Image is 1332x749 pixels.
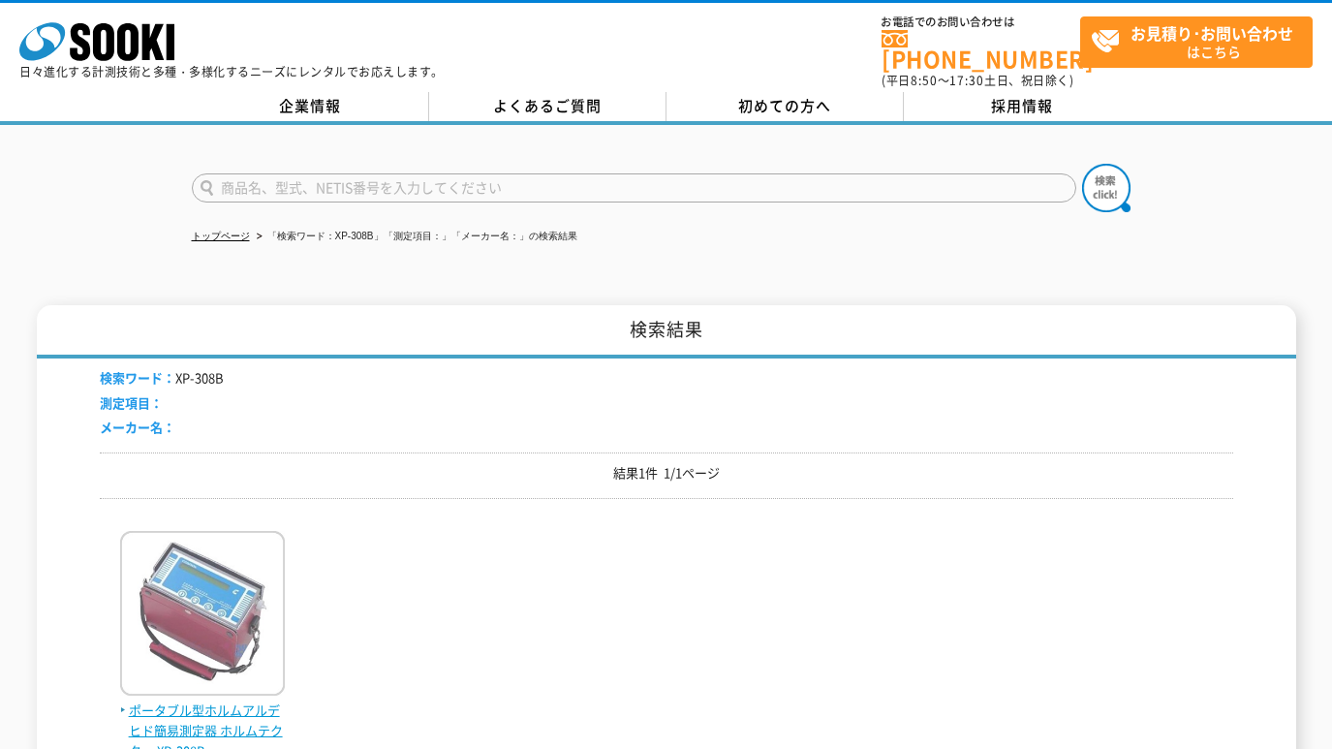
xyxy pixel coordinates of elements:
a: 採用情報 [904,92,1141,121]
span: はこちら [1091,17,1312,66]
a: 企業情報 [192,92,429,121]
p: 日々進化する計測技術と多種・多様化するニーズにレンタルでお応えします。 [19,66,444,78]
span: メーカー名： [100,418,175,436]
a: 初めての方へ [666,92,904,121]
span: 初めての方へ [738,95,831,116]
span: (平日 ～ 土日、祝日除く) [882,72,1073,89]
span: 17:30 [949,72,984,89]
li: XP-308B [100,368,224,389]
p: 結果1件 1/1ページ [100,463,1233,484]
span: 測定項目： [100,393,163,412]
img: XP-308B [120,531,285,701]
input: 商品名、型式、NETIS番号を入力してください [192,173,1076,203]
h1: 検索結果 [37,305,1296,359]
a: [PHONE_NUMBER] [882,30,1080,70]
a: お見積り･お問い合わせはこちら [1080,16,1313,68]
a: トップページ [192,231,250,241]
span: お電話でのお問い合わせは [882,16,1080,28]
a: よくあるご質問 [429,92,666,121]
strong: お見積り･お問い合わせ [1131,21,1293,45]
span: 8:50 [911,72,938,89]
span: 検索ワード： [100,368,175,387]
li: 「検索ワード：XP-308B」「測定項目：」「メーカー名：」の検索結果 [253,227,577,247]
img: btn_search.png [1082,164,1131,212]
